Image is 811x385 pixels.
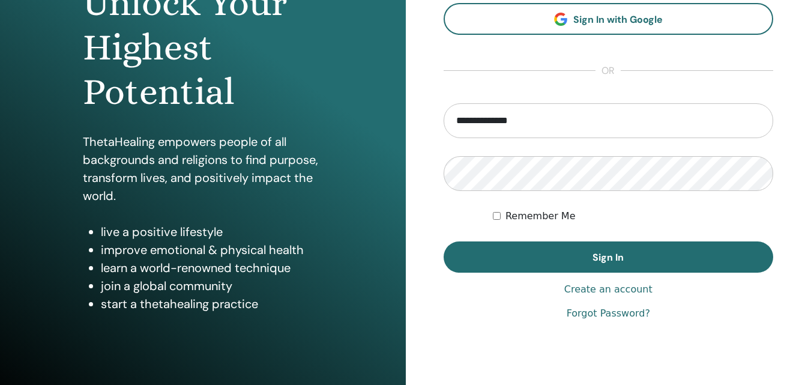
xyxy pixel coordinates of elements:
div: Keep me authenticated indefinitely or until I manually logout [493,209,773,223]
label: Remember Me [505,209,576,223]
li: live a positive lifestyle [101,223,323,241]
span: Sign In with Google [573,13,663,26]
span: or [595,64,621,78]
button: Sign In [444,241,774,273]
li: start a thetahealing practice [101,295,323,313]
a: Create an account [564,282,653,297]
span: Sign In [592,251,624,264]
a: Sign In with Google [444,3,774,35]
p: ThetaHealing empowers people of all backgrounds and religions to find purpose, transform lives, a... [83,133,323,205]
a: Forgot Password? [567,306,650,321]
li: join a global community [101,277,323,295]
li: learn a world-renowned technique [101,259,323,277]
li: improve emotional & physical health [101,241,323,259]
